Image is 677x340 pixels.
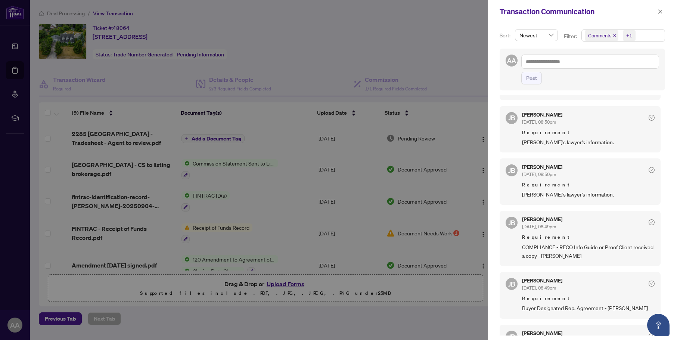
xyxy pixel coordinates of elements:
span: [PERSON_NAME]'s lawyer's information. [522,190,655,199]
span: JB [508,165,515,176]
h5: [PERSON_NAME] [522,331,562,336]
span: check-circle [649,281,655,287]
span: check-circle [649,167,655,173]
span: Requirement [522,181,655,189]
span: check-circle [649,115,655,121]
h5: [PERSON_NAME] [522,217,562,222]
span: Comments [588,32,611,39]
span: COMPLIANCE - RECO Info Guide or Proof Client received a copy - [PERSON_NAME] [522,243,655,260]
span: JB [508,217,515,228]
span: Requirement [522,234,655,241]
span: [DATE], 08:50pm [522,119,556,125]
span: [DATE], 08:50pm [522,171,556,177]
span: Buyer Designated Rep. Agreement - [PERSON_NAME] [522,304,655,312]
span: close [658,9,663,14]
span: JB [508,279,515,289]
span: Comments [585,30,618,41]
h5: [PERSON_NAME] [522,112,562,117]
span: Newest [519,30,553,41]
span: close [613,34,617,37]
span: [DATE], 08:49pm [522,285,556,291]
div: +1 [626,32,632,39]
span: Requirement [522,129,655,136]
span: Requirement [522,295,655,302]
span: [PERSON_NAME]'s lawyer's information. [522,138,655,146]
h5: [PERSON_NAME] [522,278,562,283]
span: check-circle [649,333,655,339]
span: check-circle [649,219,655,225]
h5: [PERSON_NAME] [522,164,562,170]
span: [DATE], 08:49pm [522,224,556,229]
p: Sort: [500,31,512,40]
div: Transaction Communication [500,6,655,17]
span: AA [507,56,516,65]
span: JB [508,112,515,123]
p: Filter: [564,32,578,40]
button: Open asap [647,314,670,336]
button: Post [521,72,542,84]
